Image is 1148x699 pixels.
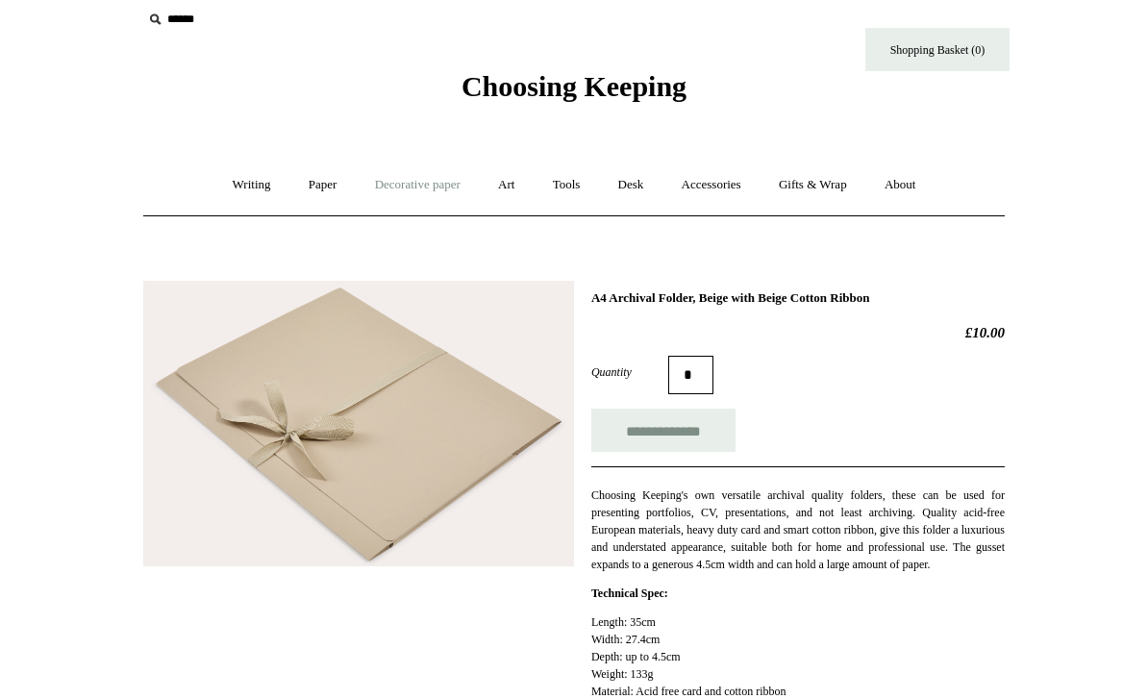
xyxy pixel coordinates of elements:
a: Decorative paper [358,160,478,211]
h2: £10.00 [591,324,1005,341]
a: Gifts & Wrap [761,160,864,211]
a: Accessories [664,160,759,211]
a: Writing [215,160,288,211]
strong: Technical Spec: [591,587,668,600]
a: Paper [291,160,355,211]
a: Desk [601,160,661,211]
a: Art [481,160,532,211]
h1: A4 Archival Folder, Beige with Beige Cotton Ribbon [591,290,1005,306]
a: Choosing Keeping [462,86,686,99]
a: Tools [536,160,598,211]
span: Choosing Keeping [462,70,686,102]
p: Choosing Keeping's own versatile archival quality folders, these can be used for presenting portf... [591,487,1005,573]
a: About [867,160,934,211]
label: Quantity [591,363,668,381]
img: A4 Archival Folder, Beige with Beige Cotton Ribbon [143,281,574,567]
a: Shopping Basket (0) [865,28,1010,71]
